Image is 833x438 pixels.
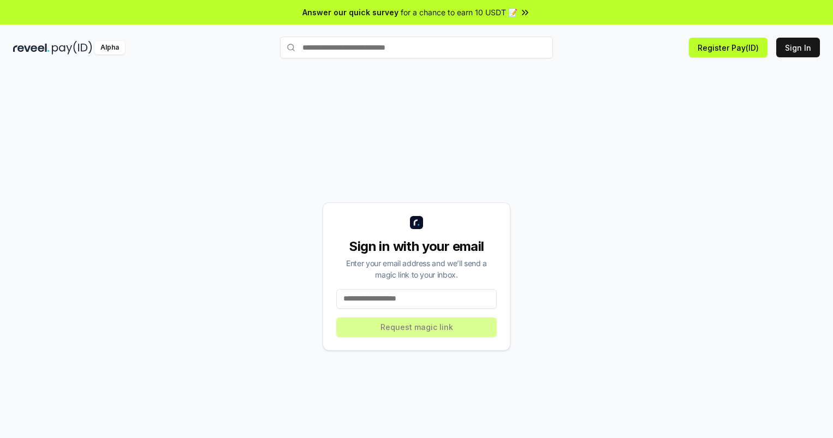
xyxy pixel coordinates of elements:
div: Sign in with your email [336,238,497,255]
img: reveel_dark [13,41,50,55]
button: Register Pay(ID) [689,38,767,57]
div: Enter your email address and we’ll send a magic link to your inbox. [336,257,497,280]
div: Alpha [94,41,125,55]
span: for a chance to earn 10 USDT 📝 [401,7,517,18]
img: pay_id [52,41,92,55]
span: Answer our quick survey [302,7,398,18]
button: Sign In [776,38,820,57]
img: logo_small [410,216,423,229]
